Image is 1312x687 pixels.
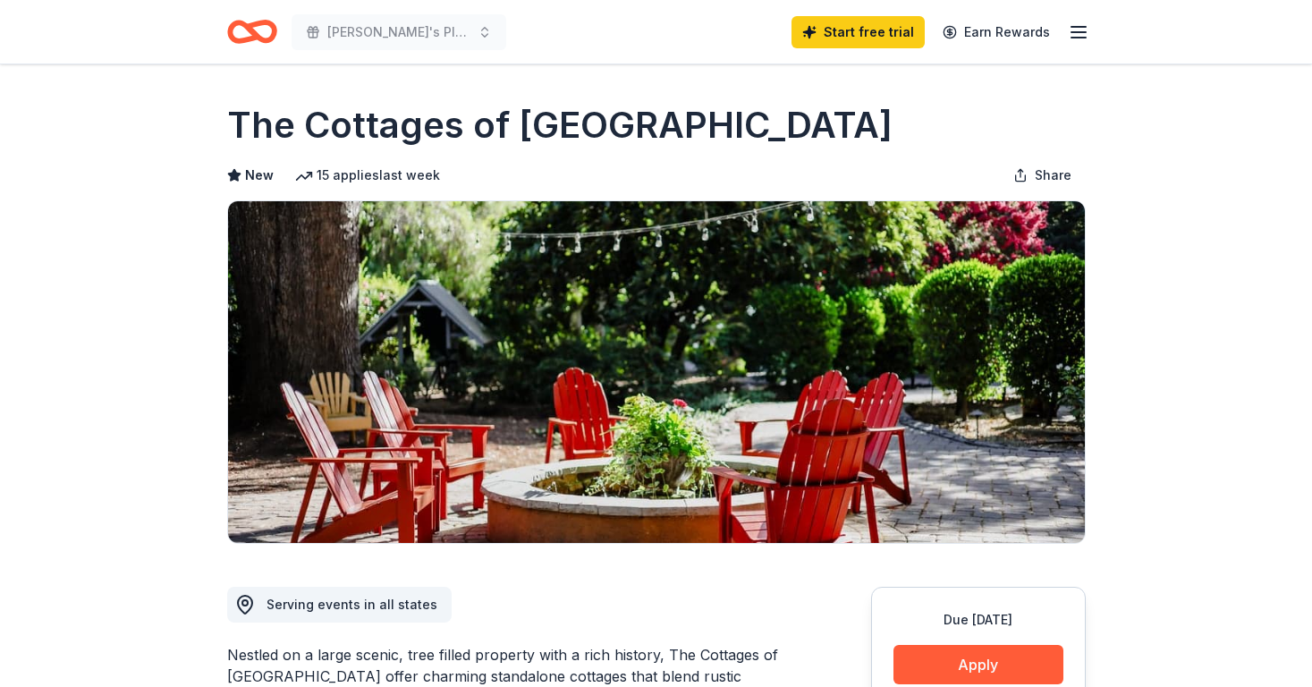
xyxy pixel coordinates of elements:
span: [PERSON_NAME]'s Place Fundraiser [327,21,470,43]
button: Share [999,157,1086,193]
a: Earn Rewards [932,16,1061,48]
img: Image for The Cottages of Napa Valley [228,201,1085,543]
h1: The Cottages of [GEOGRAPHIC_DATA] [227,100,893,150]
span: Serving events in all states [267,597,437,612]
div: Due [DATE] [893,609,1063,631]
span: New [245,165,274,186]
a: Start free trial [791,16,925,48]
a: Home [227,11,277,53]
button: [PERSON_NAME]'s Place Fundraiser [292,14,506,50]
span: Share [1035,165,1071,186]
button: Apply [893,645,1063,684]
div: 15 applies last week [295,165,440,186]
